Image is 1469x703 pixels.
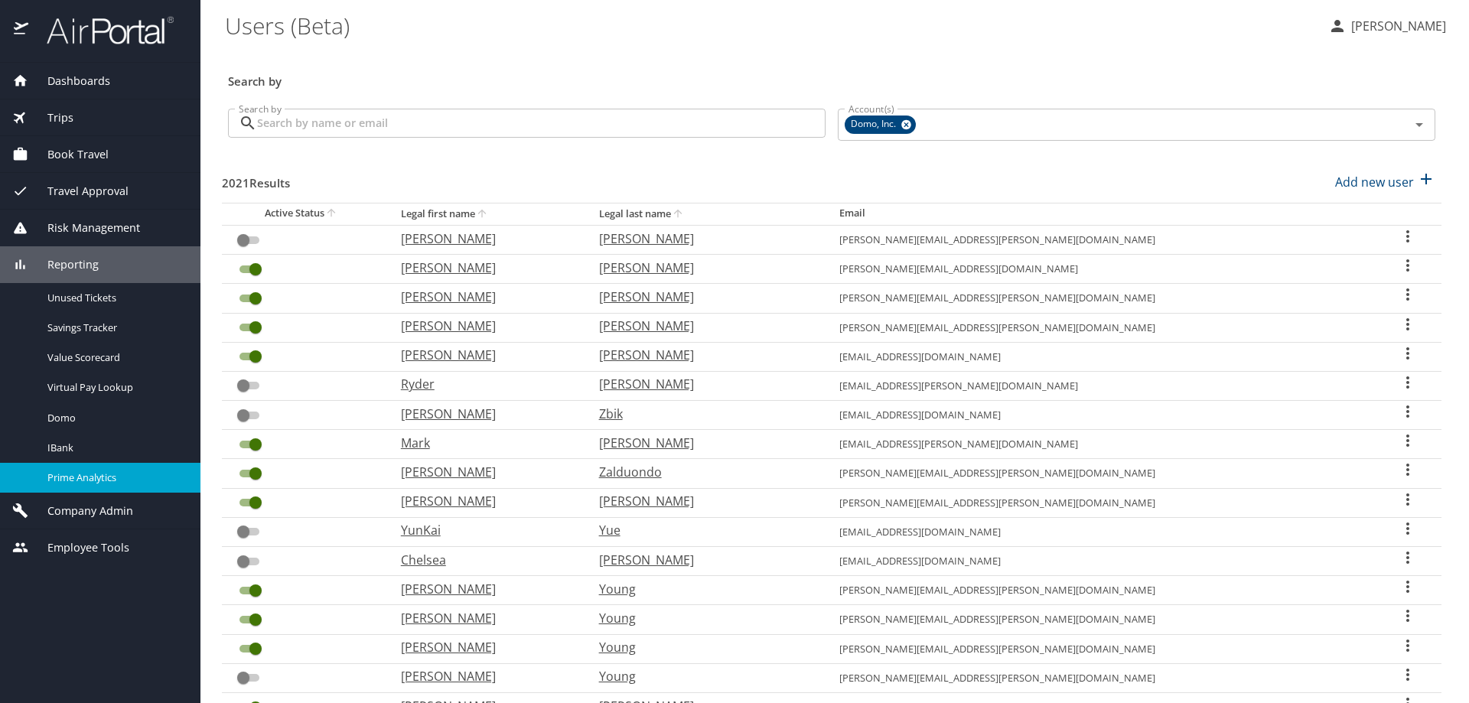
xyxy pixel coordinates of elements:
p: [PERSON_NAME] [401,580,568,598]
span: Domo [47,411,182,425]
p: YunKai [401,521,568,539]
img: airportal-logo.png [30,15,174,45]
span: Trips [28,109,73,126]
img: icon-airportal.png [14,15,30,45]
td: [PERSON_NAME][EMAIL_ADDRESS][PERSON_NAME][DOMAIN_NAME] [827,225,1374,254]
p: Young [599,580,809,598]
td: [PERSON_NAME][EMAIL_ADDRESS][PERSON_NAME][DOMAIN_NAME] [827,576,1374,605]
span: Domo, Inc. [845,116,905,132]
th: Legal first name [389,203,587,225]
h3: 2021 Results [222,165,290,192]
button: [PERSON_NAME] [1322,12,1452,40]
button: Add new user [1329,165,1441,199]
td: [EMAIL_ADDRESS][DOMAIN_NAME] [827,517,1374,546]
h3: Search by [228,63,1435,90]
p: Mark [401,434,568,452]
span: Employee Tools [28,539,129,556]
span: Virtual Pay Lookup [47,380,182,395]
button: sort [475,207,490,222]
td: [PERSON_NAME][EMAIL_ADDRESS][PERSON_NAME][DOMAIN_NAME] [827,605,1374,634]
span: Dashboards [28,73,110,90]
button: Open [1409,114,1430,135]
p: Young [599,638,809,656]
p: [PERSON_NAME] [401,609,568,627]
p: [PERSON_NAME] [401,463,568,481]
p: Chelsea [401,551,568,569]
span: Unused Tickets [47,291,182,305]
p: [PERSON_NAME] [1347,17,1446,35]
td: [PERSON_NAME][EMAIL_ADDRESS][PERSON_NAME][DOMAIN_NAME] [827,313,1374,342]
span: Risk Management [28,220,140,236]
p: [PERSON_NAME] [599,375,809,393]
p: [PERSON_NAME] [401,346,568,364]
span: Company Admin [28,503,133,519]
p: [PERSON_NAME] [599,551,809,569]
p: [PERSON_NAME] [401,492,568,510]
span: IBank [47,441,182,455]
td: [EMAIL_ADDRESS][DOMAIN_NAME] [827,342,1374,371]
span: Travel Approval [28,183,129,200]
button: sort [324,207,340,221]
p: [PERSON_NAME] [401,259,568,277]
p: [PERSON_NAME] [599,346,809,364]
p: Young [599,609,809,627]
p: Zbik [599,405,809,423]
th: Active Status [222,203,389,225]
p: Zalduondo [599,463,809,481]
td: [EMAIL_ADDRESS][DOMAIN_NAME] [827,401,1374,430]
p: [PERSON_NAME] [401,638,568,656]
p: [PERSON_NAME] [599,317,809,335]
p: [PERSON_NAME] [401,229,568,248]
h1: Users (Beta) [225,2,1316,49]
input: Search by name or email [257,109,826,138]
p: Ryder [401,375,568,393]
td: [EMAIL_ADDRESS][DOMAIN_NAME] [827,547,1374,576]
span: Prime Analytics [47,470,182,485]
td: [EMAIL_ADDRESS][PERSON_NAME][DOMAIN_NAME] [827,430,1374,459]
p: Yue [599,521,809,539]
td: [EMAIL_ADDRESS][PERSON_NAME][DOMAIN_NAME] [827,371,1374,400]
p: [PERSON_NAME] [599,259,809,277]
td: [PERSON_NAME][EMAIL_ADDRESS][PERSON_NAME][DOMAIN_NAME] [827,663,1374,692]
span: Value Scorecard [47,350,182,365]
p: [PERSON_NAME] [599,229,809,248]
div: Domo, Inc. [845,116,916,134]
p: [PERSON_NAME] [599,492,809,510]
span: Book Travel [28,146,109,163]
p: [PERSON_NAME] [401,317,568,335]
p: Add new user [1335,173,1414,191]
th: Legal last name [587,203,827,225]
span: Reporting [28,256,99,273]
p: [PERSON_NAME] [401,288,568,306]
th: Email [827,203,1374,225]
p: [PERSON_NAME] [599,288,809,306]
p: [PERSON_NAME] [599,434,809,452]
p: [PERSON_NAME] [401,405,568,423]
td: [PERSON_NAME][EMAIL_ADDRESS][PERSON_NAME][DOMAIN_NAME] [827,634,1374,663]
td: [PERSON_NAME][EMAIL_ADDRESS][PERSON_NAME][DOMAIN_NAME] [827,459,1374,488]
p: [PERSON_NAME] [401,667,568,685]
td: [PERSON_NAME][EMAIL_ADDRESS][PERSON_NAME][DOMAIN_NAME] [827,488,1374,517]
td: [PERSON_NAME][EMAIL_ADDRESS][DOMAIN_NAME] [827,255,1374,284]
td: [PERSON_NAME][EMAIL_ADDRESS][PERSON_NAME][DOMAIN_NAME] [827,284,1374,313]
button: sort [671,207,686,222]
p: Young [599,667,809,685]
span: Savings Tracker [47,321,182,335]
